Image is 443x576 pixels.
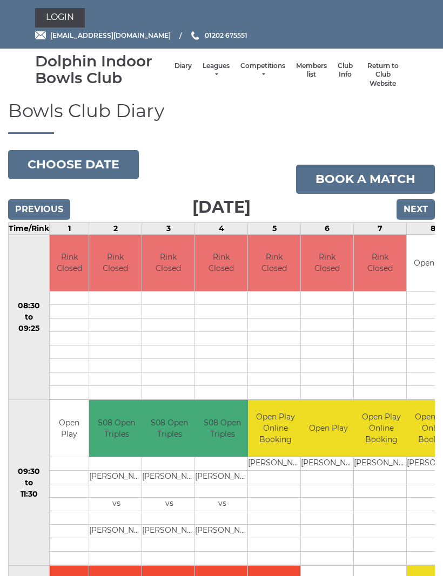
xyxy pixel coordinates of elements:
[364,62,402,89] a: Return to Club Website
[50,400,89,457] td: Open Play
[203,62,230,79] a: Leagues
[8,199,70,220] input: Previous
[248,457,303,470] td: [PERSON_NAME]
[9,222,50,234] td: Time/Rink
[142,222,195,234] td: 3
[89,222,142,234] td: 2
[191,31,199,40] img: Phone us
[296,165,435,194] a: Book a match
[205,31,247,39] span: 01202 675551
[301,400,355,457] td: Open Play
[50,31,171,39] span: [EMAIL_ADDRESS][DOMAIN_NAME]
[354,400,408,457] td: Open Play Online Booking
[142,400,197,457] td: S08 Open Triples
[50,222,89,234] td: 1
[142,235,194,292] td: Rink Closed
[354,222,407,234] td: 7
[142,470,197,484] td: [PERSON_NAME]
[296,62,327,79] a: Members list
[35,31,46,39] img: Email
[8,101,435,133] h1: Bowls Club Diary
[9,400,50,566] td: 09:30 to 11:30
[50,235,89,292] td: Rink Closed
[301,222,354,234] td: 6
[248,235,300,292] td: Rink Closed
[142,524,197,538] td: [PERSON_NAME]
[89,235,142,292] td: Rink Closed
[195,524,250,538] td: [PERSON_NAME]
[35,30,171,40] a: Email [EMAIL_ADDRESS][DOMAIN_NAME]
[89,470,144,484] td: [PERSON_NAME]
[248,222,301,234] td: 5
[35,8,85,28] a: Login
[190,30,247,40] a: Phone us 01202 675551
[195,235,247,292] td: Rink Closed
[174,62,192,71] a: Diary
[397,199,435,220] input: Next
[338,62,353,79] a: Club Info
[354,457,408,470] td: [PERSON_NAME]
[195,470,250,484] td: [PERSON_NAME]
[301,235,353,292] td: Rink Closed
[301,457,355,470] td: [PERSON_NAME]
[89,400,144,457] td: S08 Open Triples
[142,497,197,511] td: vs
[9,234,50,400] td: 08:30 to 09:25
[195,400,250,457] td: S08 Open Triples
[240,62,285,79] a: Competitions
[8,150,139,179] button: Choose date
[354,235,406,292] td: Rink Closed
[195,222,248,234] td: 4
[248,400,303,457] td: Open Play Online Booking
[195,497,250,511] td: vs
[35,53,169,86] div: Dolphin Indoor Bowls Club
[89,497,144,511] td: vs
[89,524,144,538] td: [PERSON_NAME]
